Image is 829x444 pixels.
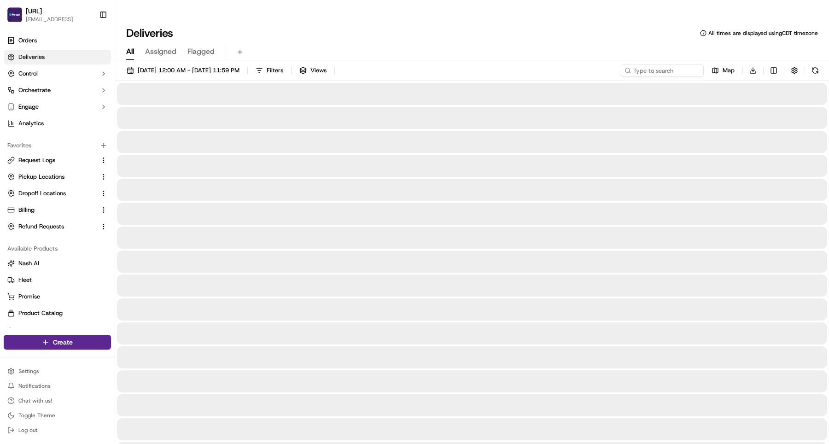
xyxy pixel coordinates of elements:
[18,119,44,128] span: Analytics
[4,394,111,407] button: Chat with us!
[18,426,37,434] span: Log out
[4,203,111,217] button: Billing
[4,256,111,271] button: Nash AI
[7,173,96,181] a: Pickup Locations
[4,273,111,287] button: Fleet
[18,412,55,419] span: Toggle Theme
[4,4,95,26] button: Froogal.ai[URL][EMAIL_ADDRESS]
[4,409,111,422] button: Toggle Theme
[18,189,66,198] span: Dropoff Locations
[18,156,55,164] span: Request Logs
[18,53,45,61] span: Deliveries
[4,380,111,392] button: Notifications
[310,66,327,75] span: Views
[4,99,111,114] button: Engage
[7,222,96,231] a: Refund Requests
[4,153,111,168] button: Request Logs
[707,64,739,77] button: Map
[26,16,73,23] button: [EMAIL_ADDRESS]
[18,103,39,111] span: Engage
[18,222,64,231] span: Refund Requests
[621,64,704,77] input: Type to search
[7,189,96,198] a: Dropoff Locations
[18,259,39,268] span: Nash AI
[4,219,111,234] button: Refund Requests
[18,173,64,181] span: Pickup Locations
[7,156,96,164] a: Request Logs
[123,64,244,77] button: [DATE] 12:00 AM - [DATE] 11:59 PM
[4,335,111,350] button: Create
[138,66,239,75] span: [DATE] 12:00 AM - [DATE] 11:59 PM
[4,66,111,81] button: Control
[7,276,107,284] a: Fleet
[4,116,111,131] a: Analytics
[18,36,37,45] span: Orders
[26,6,42,16] button: [URL]
[4,289,111,304] button: Promise
[18,326,39,334] span: Returns
[4,169,111,184] button: Pickup Locations
[4,306,111,321] button: Product Catalog
[18,397,52,404] span: Chat with us!
[18,309,63,317] span: Product Catalog
[4,33,111,48] a: Orders
[7,309,107,317] a: Product Catalog
[7,206,96,214] a: Billing
[145,46,176,57] span: Assigned
[4,365,111,378] button: Settings
[7,7,22,22] img: Froogal.ai
[7,259,107,268] a: Nash AI
[126,26,173,41] h1: Deliveries
[267,66,283,75] span: Filters
[708,29,818,37] span: All times are displayed using CDT timezone
[7,326,107,334] a: Returns
[18,292,40,301] span: Promise
[53,338,73,347] span: Create
[7,292,107,301] a: Promise
[187,46,215,57] span: Flagged
[18,86,51,94] span: Orchestrate
[295,64,331,77] button: Views
[18,206,35,214] span: Billing
[4,186,111,201] button: Dropoff Locations
[4,241,111,256] div: Available Products
[723,66,735,75] span: Map
[4,83,111,98] button: Orchestrate
[18,70,38,78] span: Control
[126,46,134,57] span: All
[4,424,111,437] button: Log out
[251,64,287,77] button: Filters
[4,50,111,64] a: Deliveries
[18,382,51,390] span: Notifications
[4,138,111,153] div: Favorites
[809,64,822,77] button: Refresh
[18,368,39,375] span: Settings
[4,322,111,337] button: Returns
[18,276,32,284] span: Fleet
